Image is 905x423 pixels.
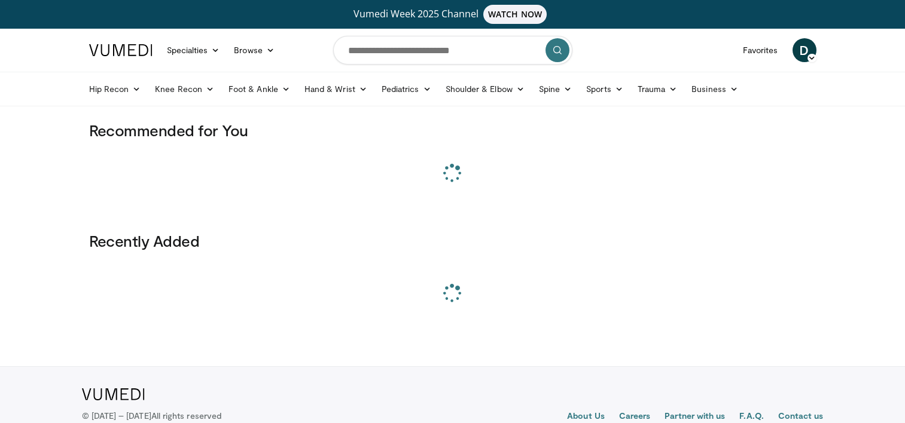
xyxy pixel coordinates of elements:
a: Favorites [736,38,785,62]
a: Browse [227,38,282,62]
a: Hip Recon [82,77,148,101]
a: Pediatrics [374,77,438,101]
a: Business [684,77,745,101]
a: Vumedi Week 2025 ChannelWATCH NOW [91,5,815,24]
a: Foot & Ankle [221,77,297,101]
a: Sports [579,77,630,101]
p: © [DATE] – [DATE] [82,410,222,422]
a: Hand & Wrist [297,77,374,101]
a: Knee Recon [148,77,221,101]
a: D [793,38,816,62]
span: WATCH NOW [483,5,547,24]
span: All rights reserved [151,410,221,421]
a: Specialties [160,38,227,62]
a: Spine [532,77,579,101]
a: Trauma [630,77,685,101]
h3: Recently Added [89,231,816,250]
h3: Recommended for You [89,121,816,140]
img: VuMedi Logo [82,388,145,400]
img: VuMedi Logo [89,44,153,56]
input: Search topics, interventions [333,36,572,65]
a: Shoulder & Elbow [438,77,532,101]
